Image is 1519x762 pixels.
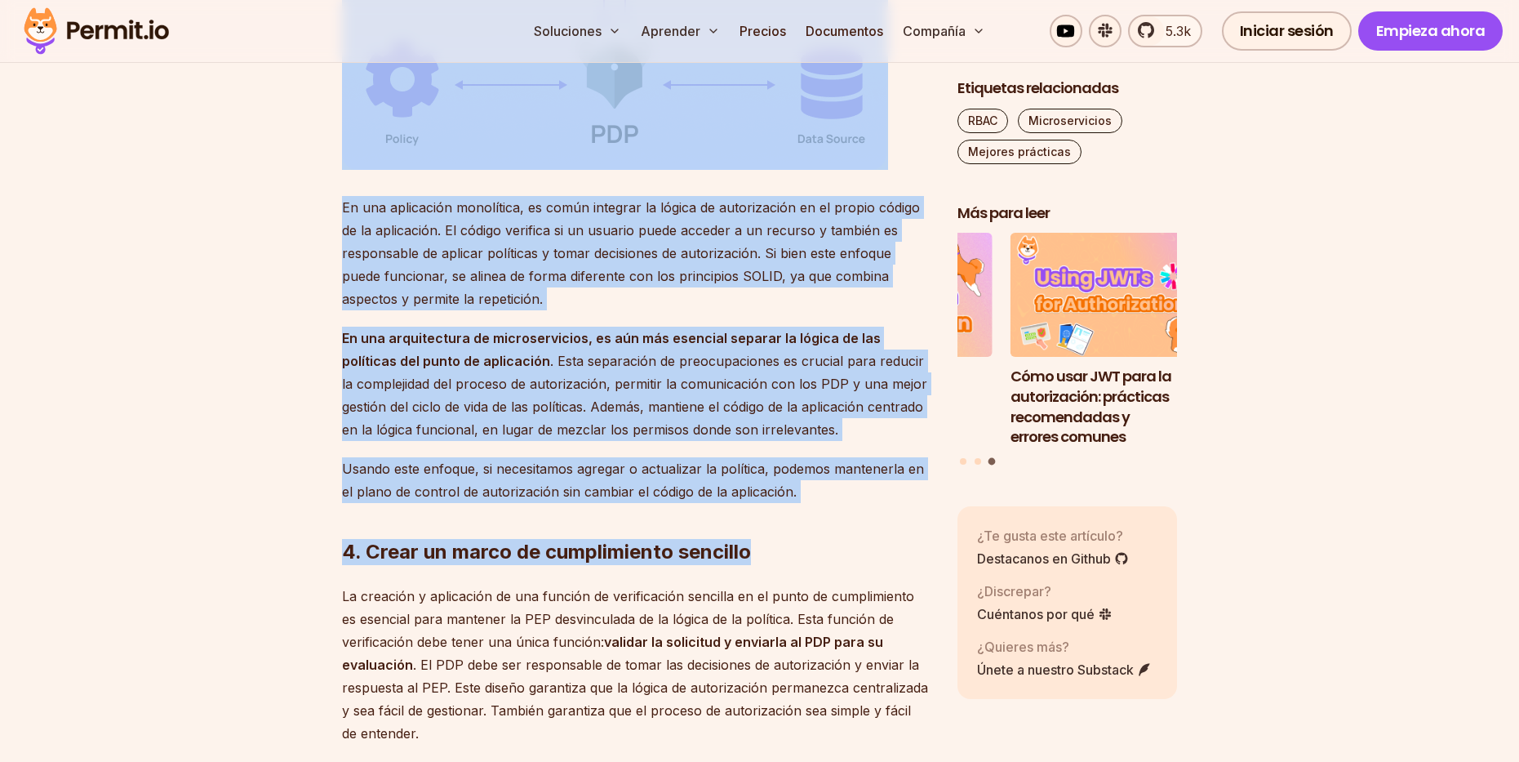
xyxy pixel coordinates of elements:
[342,634,883,673] font: validar la solicitud y enviarla al PDP para su evaluación
[1166,23,1191,39] font: 5.3k
[342,461,924,500] font: Usando este enfoque, si necesitamos agregar o actualizar la política, podemos mantenerla en el pl...
[1010,366,1171,447] font: Cómo usar JWT para la autorización: prácticas recomendadas y errores comunes
[960,458,966,465] button: Ir a la diapositiva 1
[806,23,883,39] font: Documentos
[342,588,914,650] font: La creación y aplicación de una función de verificación sencilla en el punto de cumplimiento es e...
[968,145,1071,158] font: Mejores prácticas
[957,78,1118,98] font: Etiquetas relacionadas
[1010,234,1231,358] img: Cómo usar JWT para la autorización: prácticas recomendadas y errores comunes
[957,203,1050,223] font: Más para leer
[957,109,1008,133] a: RBAC
[799,15,890,47] a: Documentos
[1018,109,1122,133] a: Microservicios
[1240,20,1334,41] font: Iniciar sesión
[977,583,1051,599] font: ¿Discrepar?
[903,23,966,39] font: Compañía
[342,657,928,742] font: . El PDP debe ser responsable de tomar las decisiones de autorización y enviar la respuesta al PE...
[977,549,1129,568] a: Destacanos en Github
[641,23,700,39] font: Aprender
[988,458,996,466] button: Ir a la diapositiva 3
[740,23,786,39] font: Precios
[16,3,176,59] img: Logotipo del permiso
[977,528,1123,544] font: ¿Te gusta este artículo?
[772,234,993,448] li: 2 de 3
[1358,11,1503,51] a: Empieza ahora
[975,458,981,465] button: Ir a la diapositiva 2
[634,15,726,47] button: Aprender
[1222,11,1352,51] a: Iniciar sesión
[957,234,1178,468] div: Publicaciones
[772,234,993,358] img: Implementación de autenticación y autorización en Next.js
[896,15,992,47] button: Compañía
[342,330,881,369] font: En una arquitectura de microservicios, es aún más esencial separar la lógica de las políticas del...
[342,199,920,307] font: En una aplicación monolítica, es común integrar la lógica de autorización en el propio código de ...
[1128,15,1202,47] a: 5.3k
[957,140,1082,164] a: Mejores prácticas
[342,540,751,564] font: 4. Crear un marco de cumplimiento sencillo
[977,639,1069,655] font: ¿Quieres más?
[968,114,997,127] font: RBAC
[1028,114,1112,127] font: Microservicios
[977,660,1152,680] a: Únete a nuestro Substack
[977,604,1113,624] a: Cuéntanos por qué
[1376,20,1486,41] font: Empieza ahora
[534,23,602,39] font: Soluciones
[527,15,628,47] button: Soluciones
[1010,234,1231,448] li: 3 de 3
[733,15,793,47] a: Precios
[772,234,993,448] a: Implementación de autenticación y autorización en Next.js
[342,353,927,438] font: . Esta separación de preocupaciones es crucial para reducir la complejidad del proceso de autoriz...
